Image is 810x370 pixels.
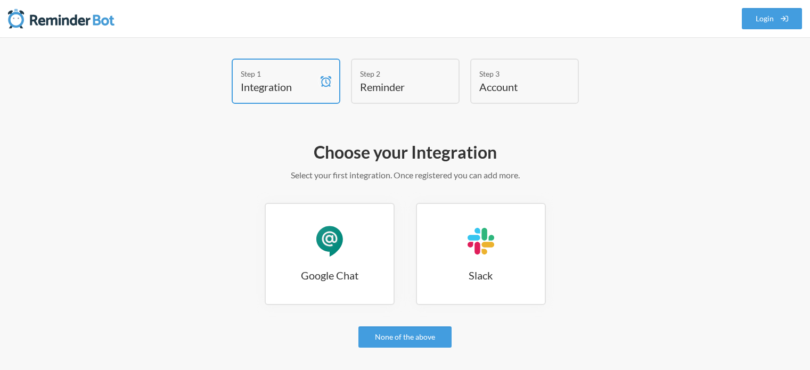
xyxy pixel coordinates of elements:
[417,268,545,283] h3: Slack
[358,326,452,348] a: None of the above
[241,79,315,94] h4: Integration
[742,8,803,29] a: Login
[479,68,554,79] div: Step 3
[96,141,714,163] h2: Choose your Integration
[241,68,315,79] div: Step 1
[479,79,554,94] h4: Account
[8,8,114,29] img: Reminder Bot
[96,169,714,182] p: Select your first integration. Once registered you can add more.
[360,79,435,94] h4: Reminder
[266,268,394,283] h3: Google Chat
[360,68,435,79] div: Step 2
